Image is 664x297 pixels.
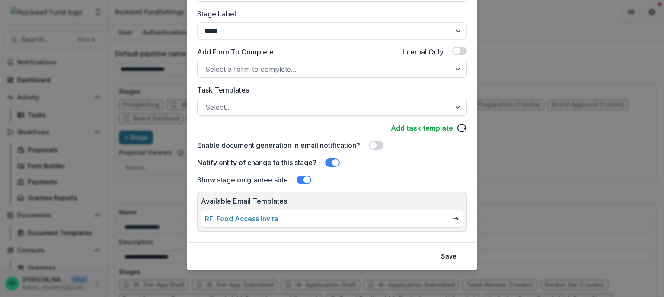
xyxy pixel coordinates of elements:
[197,9,462,19] label: Stage Label
[201,196,463,206] p: Available Email Templates
[197,140,360,150] label: Enable document generation in email notification?
[436,249,462,263] button: Save
[456,123,467,133] svg: reload
[391,123,453,133] a: Add task template
[402,47,444,57] label: Internal Only
[197,175,288,185] label: Show stage on grantee side
[197,157,316,168] label: Notify entity of change to this stage?
[197,85,462,95] label: Task Templates
[197,47,274,57] label: Add Form To Complete
[205,214,278,224] a: RFI Food Access Invite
